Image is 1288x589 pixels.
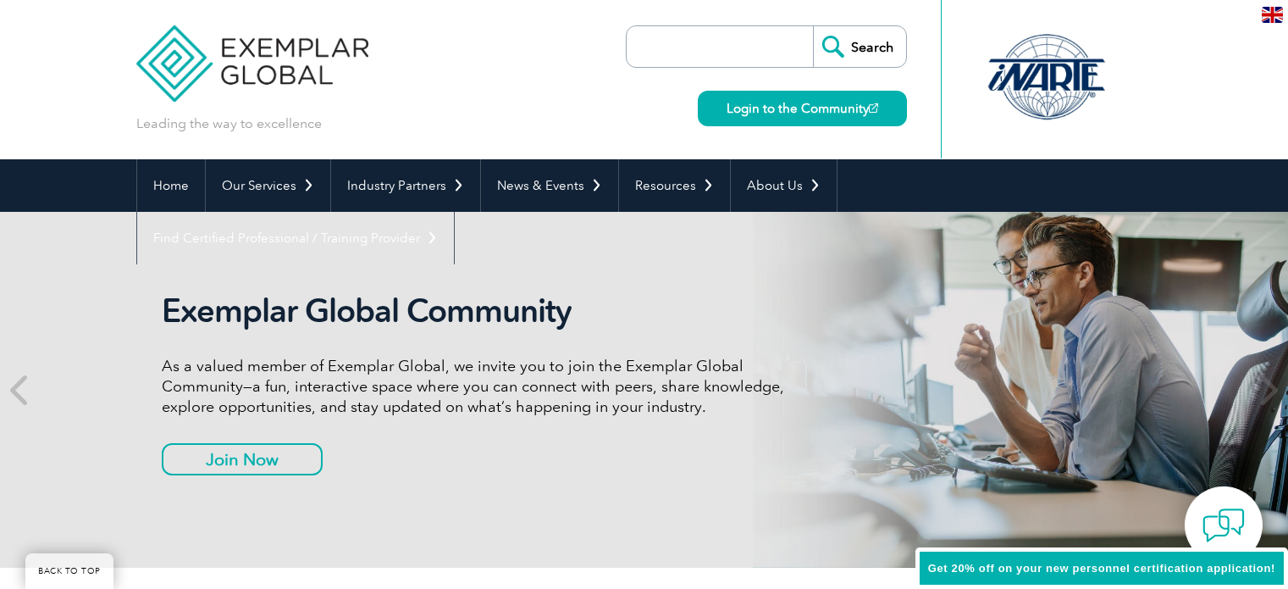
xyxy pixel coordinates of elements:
[162,356,797,417] p: As a valued member of Exemplar Global, we invite you to join the Exemplar Global Community—a fun,...
[137,212,454,264] a: Find Certified Professional / Training Provider
[813,26,906,67] input: Search
[137,159,205,212] a: Home
[162,443,323,475] a: Join Now
[869,103,878,113] img: open_square.png
[1262,7,1283,23] img: en
[928,562,1275,575] span: Get 20% off on your new personnel certification application!
[1202,504,1245,547] img: contact-chat.png
[698,91,907,126] a: Login to the Community
[206,159,330,212] a: Our Services
[619,159,730,212] a: Resources
[136,114,322,133] p: Leading the way to excellence
[481,159,618,212] a: News & Events
[331,159,480,212] a: Industry Partners
[25,553,113,589] a: BACK TO TOP
[731,159,837,212] a: About Us
[162,292,797,331] h2: Exemplar Global Community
